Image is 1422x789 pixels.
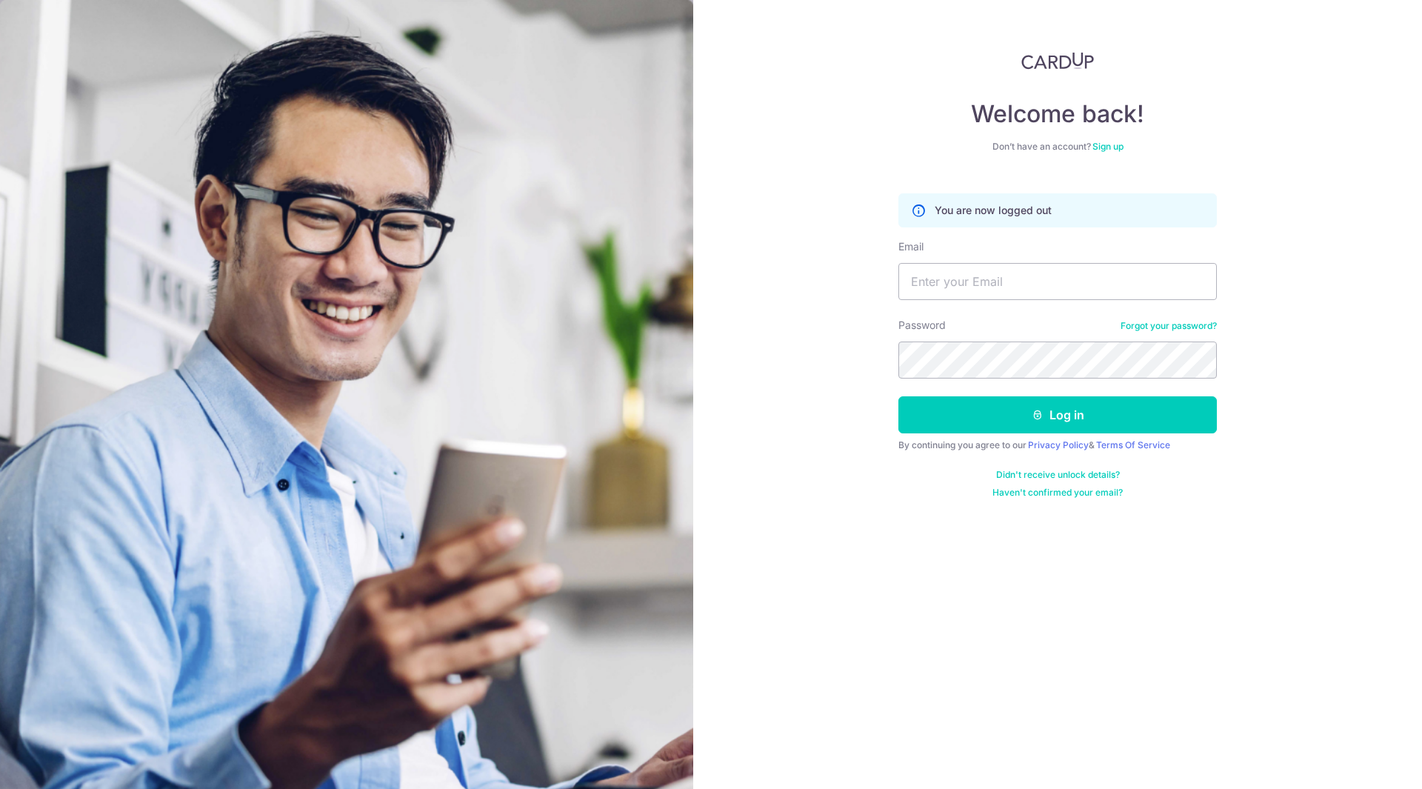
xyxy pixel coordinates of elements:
a: Terms Of Service [1096,439,1170,450]
label: Email [898,239,924,254]
div: Don’t have an account? [898,141,1217,153]
h4: Welcome back! [898,99,1217,129]
a: Didn't receive unlock details? [996,469,1120,481]
a: Haven't confirmed your email? [992,487,1123,499]
label: Password [898,318,946,333]
div: By continuing you agree to our & [898,439,1217,451]
a: Sign up [1092,141,1124,152]
a: Privacy Policy [1028,439,1089,450]
button: Log in [898,396,1217,433]
a: Forgot your password? [1121,320,1217,332]
input: Enter your Email [898,263,1217,300]
p: You are now logged out [935,203,1052,218]
img: CardUp Logo [1021,52,1094,70]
